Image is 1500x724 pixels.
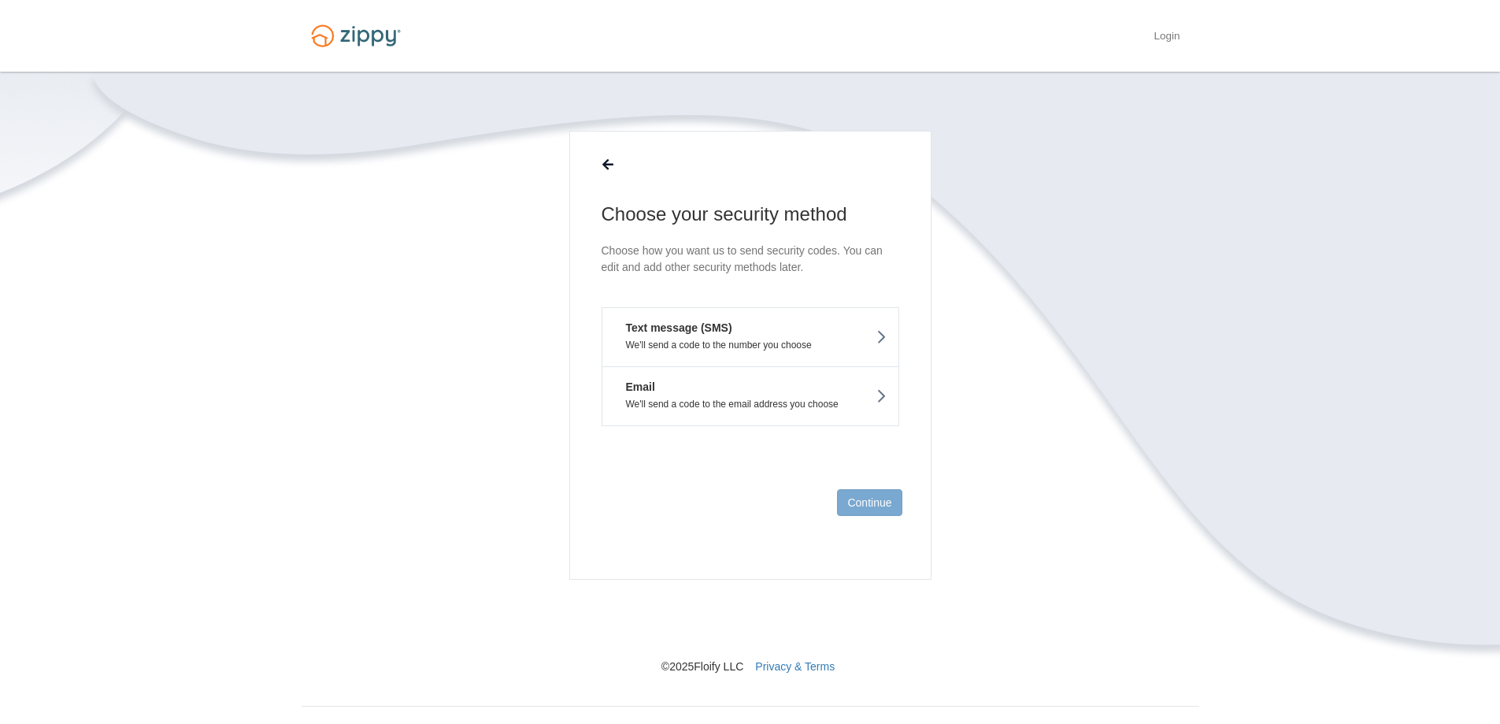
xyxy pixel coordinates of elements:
[614,379,655,395] em: Email
[602,243,899,276] p: Choose how you want us to send security codes. You can edit and add other security methods later.
[302,17,410,54] img: Logo
[837,489,902,516] button: Continue
[614,399,887,410] p: We'll send a code to the email address you choose
[302,580,1199,674] nav: © 2025 Floify LLC
[1154,30,1180,46] a: Login
[602,307,899,366] button: Text message (SMS)We'll send a code to the number you choose
[614,340,887,351] p: We'll send a code to the number you choose
[614,320,732,336] em: Text message (SMS)
[602,202,899,227] h1: Choose your security method
[602,366,899,426] button: EmailWe'll send a code to the email address you choose
[755,660,835,673] a: Privacy & Terms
